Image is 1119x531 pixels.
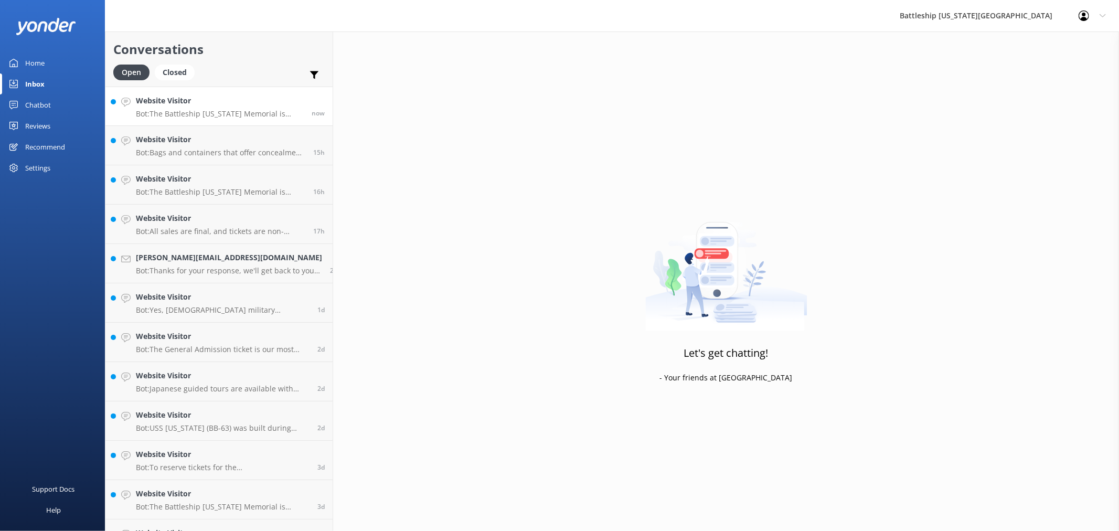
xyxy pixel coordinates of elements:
p: Bot: USS [US_STATE] (BB-63) was built during World War II at the [GEOGRAPHIC_DATA]. It is the you... [136,423,310,433]
span: Sep 12 2025 10:42am (UTC -10:00) Pacific/Honolulu [317,423,325,432]
a: Website VisitorBot:The Battleship [US_STATE] Memorial is located on an active U.S. Navy base and ... [105,165,333,205]
a: Website VisitorBot:The Battleship [US_STATE] Memorial is located on an active U.S. Navy base and ... [105,480,333,519]
h4: Website Visitor [136,134,305,145]
p: Bot: The Battleship [US_STATE] Memorial is located on an active U.S. Navy base and can be accesse... [136,109,304,119]
h4: [PERSON_NAME][EMAIL_ADDRESS][DOMAIN_NAME] [136,252,322,263]
a: Website VisitorBot:Bags and containers that offer concealment, such as purses, handbags, backpack... [105,126,333,165]
a: Website VisitorBot:Yes, [DEMOGRAPHIC_DATA] military members receive a discounted rate for general... [105,283,333,323]
span: Sep 12 2025 02:20pm (UTC -10:00) Pacific/Honolulu [317,384,325,393]
div: Help [46,500,61,521]
p: Bot: Yes, [DEMOGRAPHIC_DATA] military members receive a discounted rate for general admission tic... [136,305,310,315]
h3: Let's get chatting! [684,345,769,362]
h4: Website Visitor [136,173,305,185]
span: Sep 13 2025 10:07am (UTC -10:00) Pacific/Honolulu [317,345,325,354]
div: Recommend [25,136,65,157]
h2: Conversations [113,39,325,59]
a: [PERSON_NAME][EMAIL_ADDRESS][DOMAIN_NAME]Bot:Thanks for your response, we'll get back to you as s... [105,244,333,283]
h4: Website Visitor [136,370,310,381]
span: Sep 14 2025 01:44pm (UTC -10:00) Pacific/Honolulu [330,266,342,275]
h4: Website Visitor [136,409,310,421]
p: Bot: To reserve tickets for the [GEOGRAPHIC_DATA][US_STATE], it's recommended to book in advance ... [136,463,310,472]
div: Closed [155,65,195,80]
span: Sep 12 2025 06:50am (UTC -10:00) Pacific/Honolulu [317,502,325,511]
h4: Website Visitor [136,449,310,460]
p: Bot: The Battleship [US_STATE] Memorial is located on an active U.S. Navy base and can be accesse... [136,502,310,512]
div: Settings [25,157,50,178]
a: Website VisitorBot:USS [US_STATE] (BB-63) was built during World War II at the [GEOGRAPHIC_DATA].... [105,401,333,441]
p: Bot: All sales are final, and tickets are non-refundable. If you have questions, please contact o... [136,227,305,236]
p: Bot: Bags and containers that offer concealment, such as purses, handbags, backpacks, fanny packs... [136,148,305,157]
span: Sep 14 2025 06:55pm (UTC -10:00) Pacific/Honolulu [313,148,325,157]
a: Website VisitorBot:The Battleship [US_STATE] Memorial is located on an active U.S. Navy base and ... [105,87,333,126]
span: Sep 14 2025 05:13pm (UTC -10:00) Pacific/Honolulu [313,227,325,236]
a: Website VisitorBot:All sales are final, and tickets are non-refundable. If you have questions, pl... [105,205,333,244]
h4: Website Visitor [136,213,305,224]
p: Bot: Thanks for your response, we'll get back to you as soon as we can during opening hours. [136,266,322,275]
a: Closed [155,66,200,78]
span: Sep 15 2025 10:15am (UTC -10:00) Pacific/Honolulu [312,109,325,118]
h4: Website Visitor [136,331,310,342]
span: Sep 13 2025 02:19pm (UTC -10:00) Pacific/Honolulu [317,305,325,314]
a: Website VisitorBot:To reserve tickets for the [GEOGRAPHIC_DATA][US_STATE], it's recommended to bo... [105,441,333,480]
img: artwork of a man stealing a conversation from at giant smartphone [645,200,807,331]
p: Bot: The Battleship [US_STATE] Memorial is located on an active U.S. Navy base and can be accesse... [136,187,305,197]
a: Website VisitorBot:Japanese guided tours are available with general admission tickets from 8:00 a... [105,362,333,401]
h4: Website Visitor [136,488,310,500]
h4: Website Visitor [136,291,310,303]
p: Bot: Japanese guided tours are available with general admission tickets from 8:00 a.m. to 3:30 p.... [136,384,310,394]
a: Website VisitorBot:The General Admission ticket is our most popular option. It includes a 35-minu... [105,323,333,362]
a: Open [113,66,155,78]
img: yonder-white-logo.png [16,18,76,35]
span: Sep 12 2025 09:29am (UTC -10:00) Pacific/Honolulu [317,463,325,472]
span: Sep 14 2025 05:56pm (UTC -10:00) Pacific/Honolulu [313,187,325,196]
div: Chatbot [25,94,51,115]
h4: Website Visitor [136,95,304,107]
p: Bot: The General Admission ticket is our most popular option. It includes a 35-minute guided tour... [136,345,310,354]
div: Reviews [25,115,50,136]
div: Inbox [25,73,45,94]
div: Home [25,52,45,73]
div: Open [113,65,150,80]
p: - Your friends at [GEOGRAPHIC_DATA] [660,372,793,384]
div: Support Docs [33,479,75,500]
